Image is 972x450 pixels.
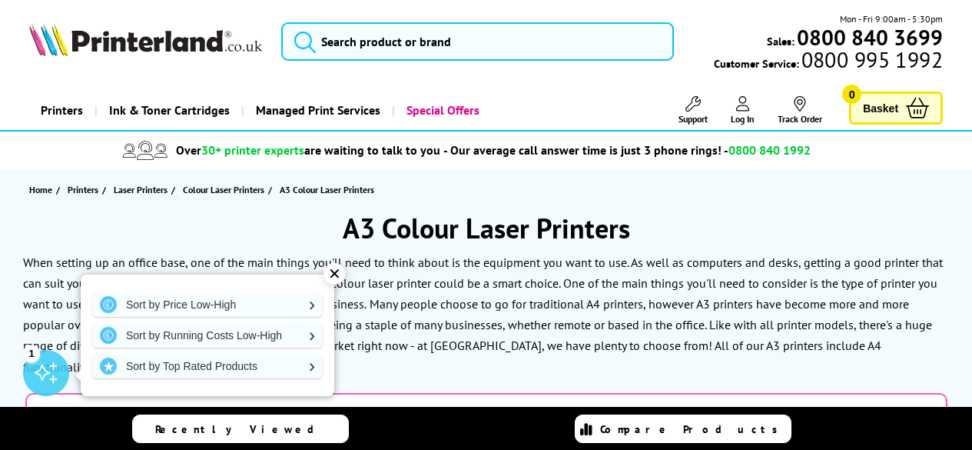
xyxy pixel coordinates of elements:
[114,182,168,198] span: Laser Printers
[799,52,943,67] span: 0800 995 1992
[15,210,957,246] h1: A3 Colour Laser Printers
[183,182,268,198] a: Colour Laser Printers
[849,92,943,125] a: Basket 0
[92,292,323,317] a: Sort by Price Low-High
[29,23,262,59] a: Printerland Logo
[68,182,102,198] a: Printers
[132,415,349,443] a: Recently Viewed
[731,113,755,125] span: Log In
[767,34,795,48] span: Sales:
[23,296,932,375] p: Many people choose to go for traditional A4 printers, however A3 printers have become more and mo...
[863,98,898,118] span: Basket
[92,354,323,378] a: Sort by Top Rated Products
[183,182,264,198] span: Colour Laser Printers
[109,91,230,130] span: Ink & Toner Cartridges
[114,182,171,198] a: Laser Printers
[443,142,811,158] span: - Our average call answer time is just 3 phone rings! -
[23,255,943,312] p: When setting up an office base, one of the main things you'll need to think about is the equipmen...
[241,91,392,130] a: Managed Print Services
[29,91,95,130] a: Printers
[281,22,674,61] input: Search product or brand
[840,12,943,26] span: Mon - Fri 9:00am - 5:30pm
[575,415,791,443] a: Compare Products
[280,184,374,195] span: A3 Colour Laser Printers
[714,52,943,71] span: Customer Service:
[728,142,811,158] span: 0800 840 1992
[95,91,241,130] a: Ink & Toner Cartridges
[392,91,491,130] a: Special Offers
[678,96,708,125] a: Support
[92,323,323,348] a: Sort by Running Costs Low-High
[323,263,345,285] div: ✕
[201,142,304,158] span: 30+ printer experts
[678,113,708,125] span: Support
[155,422,330,436] span: Recently Viewed
[600,422,786,436] span: Compare Products
[29,182,56,198] a: Home
[176,142,440,158] span: Over are waiting to talk to you
[778,96,822,125] a: Track Order
[731,96,755,125] a: Log In
[797,23,943,52] b: 0800 840 3699
[795,30,943,45] a: 0800 840 3699
[23,345,40,362] div: 1
[68,182,98,198] span: Printers
[842,85,861,104] span: 0
[29,23,262,56] img: Printerland Logo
